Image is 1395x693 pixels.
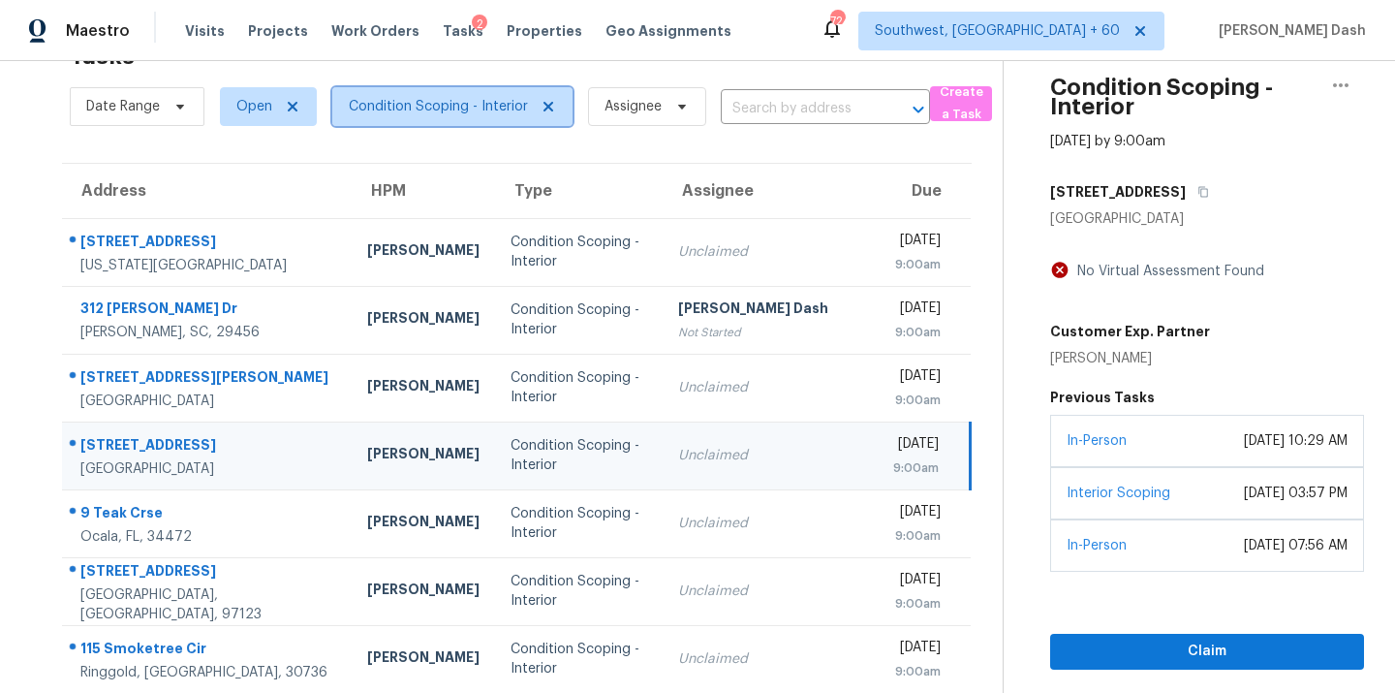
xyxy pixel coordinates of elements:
[248,21,308,41] span: Projects
[352,164,495,218] th: HPM
[185,21,225,41] span: Visits
[893,323,941,342] div: 9:00am
[80,256,336,275] div: [US_STATE][GEOGRAPHIC_DATA]
[80,232,336,256] div: [STREET_ADDRESS]
[472,15,487,34] div: 2
[893,391,941,410] div: 9:00am
[1186,174,1212,209] button: Copy Address
[80,561,336,585] div: [STREET_ADDRESS]
[1067,434,1127,448] a: In-Person
[893,458,939,478] div: 9:00am
[80,435,336,459] div: [STREET_ADDRESS]
[511,572,647,611] div: Condition Scoping - Interior
[367,580,480,604] div: [PERSON_NAME]
[678,299,863,323] div: [PERSON_NAME] Dash
[80,367,336,392] div: [STREET_ADDRESS][PERSON_NAME]
[605,21,731,41] span: Geo Assignments
[367,240,480,265] div: [PERSON_NAME]
[80,639,336,663] div: 115 Smoketree Cir
[930,86,992,121] button: Create a Task
[1050,182,1186,202] h5: [STREET_ADDRESS]
[940,81,982,126] span: Create a Task
[511,368,647,407] div: Condition Scoping - Interior
[66,21,130,41] span: Maestro
[1067,487,1170,500] a: Interior Scoping
[893,434,939,458] div: [DATE]
[1067,539,1127,552] a: In-Person
[893,594,941,614] div: 9:00am
[678,514,863,533] div: Unclaimed
[1050,634,1364,670] button: Claim
[1069,262,1264,281] div: No Virtual Assessment Found
[1050,349,1210,368] div: [PERSON_NAME]
[604,97,662,116] span: Assignee
[367,444,480,468] div: [PERSON_NAME]
[893,231,941,255] div: [DATE]
[80,459,336,479] div: [GEOGRAPHIC_DATA]
[878,164,971,218] th: Due
[1050,388,1364,407] h5: Previous Tasks
[236,97,272,116] span: Open
[80,527,336,547] div: Ocala, FL, 34472
[367,308,480,332] div: [PERSON_NAME]
[349,97,528,116] span: Condition Scoping - Interior
[1244,536,1348,555] div: [DATE] 07:56 AM
[1050,260,1069,280] img: Artifact Not Present Icon
[893,570,941,594] div: [DATE]
[1211,21,1366,41] span: [PERSON_NAME] Dash
[367,512,480,536] div: [PERSON_NAME]
[678,649,863,669] div: Unclaimed
[1050,322,1210,341] h5: Customer Exp. Partner
[678,323,863,342] div: Not Started
[1244,431,1348,451] div: [DATE] 10:29 AM
[678,242,863,262] div: Unclaimed
[1050,132,1165,151] div: [DATE] by 9:00am
[511,233,647,271] div: Condition Scoping - Interior
[678,582,863,601] div: Unclaimed
[678,446,863,465] div: Unclaimed
[80,323,336,342] div: [PERSON_NAME], SC, 29456
[893,299,941,323] div: [DATE]
[893,638,941,662] div: [DATE]
[830,12,844,31] div: 724
[1050,78,1317,116] h2: Condition Scoping - Interior
[70,47,135,66] h2: Tasks
[367,376,480,400] div: [PERSON_NAME]
[1244,484,1348,503] div: [DATE] 03:57 PM
[86,97,160,116] span: Date Range
[80,585,336,624] div: [GEOGRAPHIC_DATA], [GEOGRAPHIC_DATA], 97123
[511,300,647,339] div: Condition Scoping - Interior
[511,436,647,475] div: Condition Scoping - Interior
[443,24,483,38] span: Tasks
[80,299,336,323] div: 312 [PERSON_NAME] Dr
[62,164,352,218] th: Address
[1066,640,1348,664] span: Claim
[495,164,663,218] th: Type
[80,503,336,527] div: 9 Teak Crse
[1050,209,1364,229] div: [GEOGRAPHIC_DATA]
[893,662,941,681] div: 9:00am
[663,164,879,218] th: Assignee
[721,94,876,124] input: Search by address
[511,504,647,543] div: Condition Scoping - Interior
[875,21,1120,41] span: Southwest, [GEOGRAPHIC_DATA] + 60
[893,255,941,274] div: 9:00am
[893,502,941,526] div: [DATE]
[893,526,941,546] div: 9:00am
[80,663,336,682] div: Ringgold, [GEOGRAPHIC_DATA], 30736
[893,366,941,391] div: [DATE]
[367,647,480,672] div: [PERSON_NAME]
[905,96,932,123] button: Open
[507,21,582,41] span: Properties
[331,21,419,41] span: Work Orders
[80,392,336,411] div: [GEOGRAPHIC_DATA]
[511,640,647,678] div: Condition Scoping - Interior
[678,378,863,397] div: Unclaimed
